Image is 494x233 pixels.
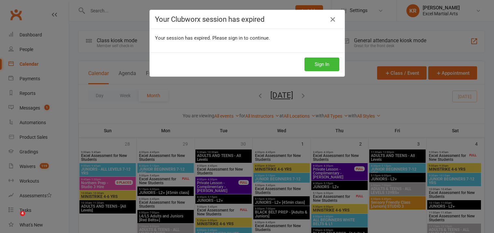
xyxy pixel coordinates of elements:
h4: Your Clubworx session has expired [155,15,339,23]
span: Your session has expired. Please sign in to continue. [155,35,270,41]
span: 4 [20,211,25,216]
button: Sign In [304,58,339,71]
a: Close [328,14,338,25]
iframe: Intercom live chat [7,211,22,227]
